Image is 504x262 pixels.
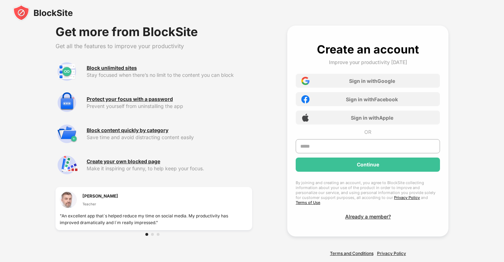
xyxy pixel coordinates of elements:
div: Continue [357,162,379,167]
div: Block content quickly by category [87,127,168,133]
div: Improve your productivity [DATE] [329,59,407,65]
img: blocksite-icon-black.svg [13,4,73,21]
div: Get more from BlockSite [56,25,252,38]
div: Save time and avoid distracting content easily [87,135,252,140]
div: "An excellent app that`s helped reduce my time on social media. My productivity has improved dram... [60,212,248,226]
div: Protect your focus with a password [87,96,173,102]
img: premium-unlimited-blocklist.svg [56,60,78,83]
div: Create an account [317,42,419,56]
div: Sign in with Google [349,78,395,84]
div: OR [364,129,371,135]
a: Privacy Policy [394,195,420,200]
div: Make it inspiring or funny, to help keep your focus. [87,166,252,171]
div: Block unlimited sites [87,65,137,71]
div: Sign in with Facebook [346,96,398,102]
div: By joining and creating an account, you agree to BlockSite collecting information about your use ... [296,180,440,205]
img: premium-password-protection.svg [56,91,78,114]
img: google-icon.png [301,77,309,85]
div: Already a member? [345,213,391,220]
div: Get all the features to improve your productivity [56,42,252,50]
img: facebook-icon.png [301,95,309,103]
img: premium-category.svg [56,123,78,145]
img: apple-icon.png [301,114,309,122]
div: Stay focused when there’s no limit to the content you can block [87,72,252,78]
div: Teacher [82,201,118,207]
div: Prevent yourself from uninstalling the app [87,103,252,109]
a: Privacy Policy [377,251,406,256]
img: premium-customize-block-page.svg [56,154,78,176]
div: [PERSON_NAME] [82,193,118,199]
div: Create your own blocked page [87,159,160,164]
a: Terms and Conditions [330,251,373,256]
a: Terms of Use [296,200,320,205]
img: testimonial-1.jpg [60,191,77,208]
div: Sign in with Apple [351,115,393,121]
